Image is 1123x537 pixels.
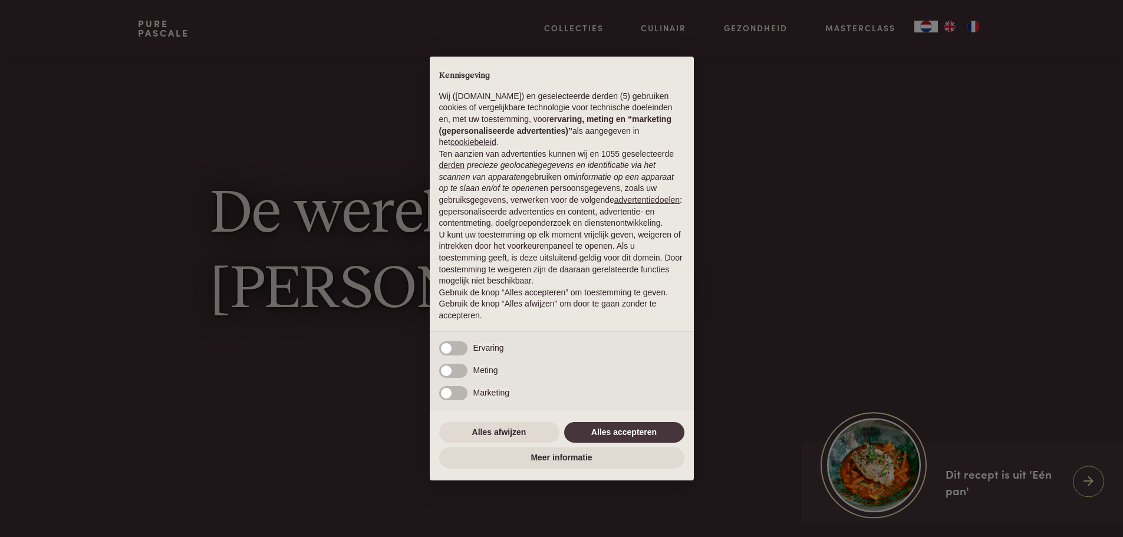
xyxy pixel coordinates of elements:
[439,114,671,136] strong: ervaring, meting en “marketing (gepersonaliseerde advertenties)”
[439,71,684,81] h2: Kennisgeving
[439,91,684,149] p: Wij ([DOMAIN_NAME]) en geselecteerde derden (5) gebruiken cookies of vergelijkbare technologie vo...
[439,172,674,193] em: informatie op een apparaat op te slaan en/of te openen
[473,343,504,352] span: Ervaring
[439,287,684,322] p: Gebruik de knop “Alles accepteren” om toestemming te geven. Gebruik de knop “Alles afwijzen” om d...
[450,137,496,147] a: cookiebeleid
[473,388,509,397] span: Marketing
[439,229,684,287] p: U kunt uw toestemming op elk moment vrijelijk geven, weigeren of intrekken door het voorkeurenpan...
[439,447,684,469] button: Meer informatie
[439,160,656,182] em: precieze geolocatiegegevens en identificatie via het scannen van apparaten
[439,422,559,443] button: Alles afwijzen
[564,422,684,443] button: Alles accepteren
[473,365,498,375] span: Meting
[439,149,684,229] p: Ten aanzien van advertenties kunnen wij en 1055 geselecteerde gebruiken om en persoonsgegevens, z...
[614,195,680,206] button: advertentiedoelen
[439,160,465,172] button: derden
